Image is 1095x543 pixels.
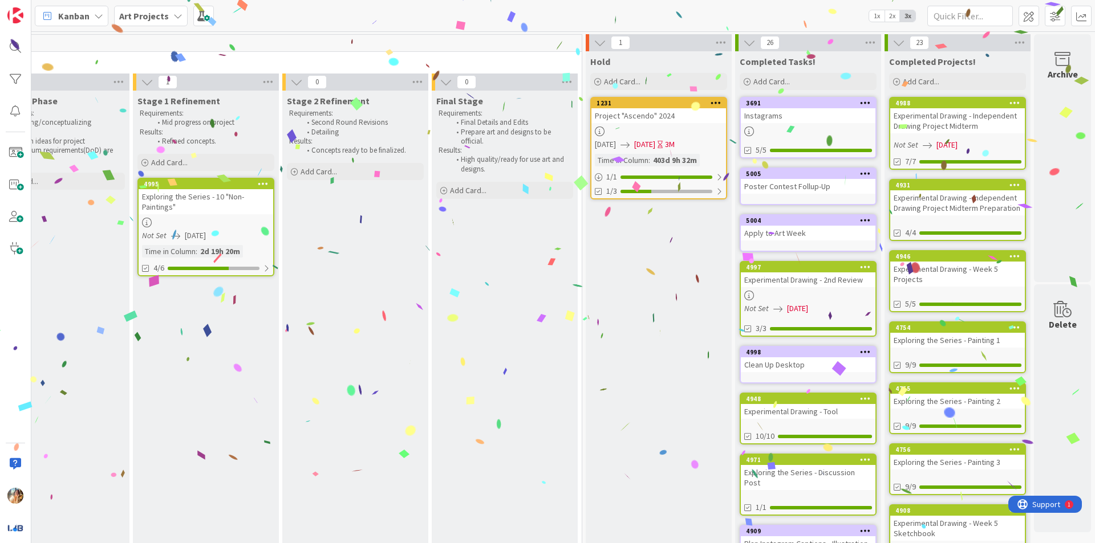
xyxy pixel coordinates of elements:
i: Not Set [744,303,769,313]
img: JF [7,488,23,504]
div: 4909 [741,526,875,536]
div: 4946 [890,251,1025,262]
div: 1231 [597,99,726,107]
span: Support [24,2,52,15]
span: Completed Projects! [889,56,976,67]
div: Experimental Drawing - 2nd Review [741,272,875,287]
div: 3691 [741,98,875,108]
span: 10/10 [756,430,774,442]
div: 4995 [139,179,273,189]
div: 4948Experimental Drawing - Tool [741,394,875,419]
div: 4909 [746,527,875,535]
span: Add Card... [151,157,188,168]
div: 4756Exploring the Series - Painting 3 [890,444,1025,469]
span: 4/6 [153,262,164,274]
div: 5005 [741,169,875,179]
div: Experimental Drawing - Week 5 Projects [890,262,1025,287]
span: 2x [885,10,900,22]
div: 4997 [746,263,875,271]
p: Requirements: [289,109,421,118]
span: Stage 2 Refinement [287,95,370,107]
div: 4755 [895,385,1025,393]
div: 2d 19h 20m [197,245,243,258]
img: Visit kanbanzone.com [7,7,23,23]
input: Quick Filter... [927,6,1013,26]
div: 403d 9h 32m [650,154,700,166]
div: 4995Exploring the Series - 10 "Non-Paintings" [139,179,273,214]
span: 4/4 [905,227,916,239]
div: 4971 [746,456,875,464]
div: Project "Ascendo" 2024 [591,108,726,123]
p: Results: [140,128,272,137]
b: Art Projects [119,10,169,22]
div: 4908 [895,507,1025,515]
div: 4756 [895,446,1025,454]
div: Instagrams [741,108,875,123]
li: Detailing [301,128,422,137]
li: Drawing/conceptualizing [2,118,123,127]
div: Exploring the Series - 10 "Non-Paintings" [139,189,273,214]
div: Clean Up Desktop [741,357,875,372]
div: 4931 [895,181,1025,189]
div: Archive [1048,67,1078,81]
div: Experimental Drawing - Week 5 Sketchbook [890,516,1025,541]
div: 4756 [890,444,1025,455]
div: 3691Instagrams [741,98,875,123]
div: 4755 [890,383,1025,394]
span: 1 / 1 [606,171,617,183]
li: Final Details and Edits [450,118,571,127]
span: [DATE] [787,303,808,315]
div: Experimental Drawing - Independent Drawing Project Midterm Preparation [890,190,1025,215]
div: 1231 [591,98,726,108]
div: 4754 [890,322,1025,333]
span: : [196,245,197,258]
span: Hold [590,56,610,67]
span: 1 [158,75,177,89]
span: 26 [760,36,780,50]
div: 5005Poster Contest Follup-Up [741,169,875,194]
span: 0 [307,75,327,89]
span: 5/5 [756,144,766,156]
div: 4755Exploring the Series - Painting 2 [890,383,1025,409]
div: 1/1 [591,170,726,184]
span: Add Card... [903,76,939,87]
span: 9/9 [905,359,916,371]
span: [DATE] [595,138,616,150]
span: 7/7 [905,156,916,168]
li: Rough ideas for project [2,137,123,146]
div: 1 [59,5,62,14]
div: 4995 [144,180,273,188]
span: 9/9 [905,481,916,493]
div: 4988 [895,99,1025,107]
div: 4754Exploring the Series - Painting 1 [890,322,1025,348]
div: Apply to Art Week [741,226,875,240]
li: Mid progress on project [151,118,273,127]
div: 4908Experimental Drawing - Week 5 Sketchbook [890,505,1025,541]
div: 5005 [746,170,875,178]
span: 0 [457,75,476,89]
span: 9/9 [905,420,916,432]
div: 4948 [741,394,875,404]
div: 4998 [746,348,875,356]
div: Exploring the Series - Painting 2 [890,394,1025,409]
li: Refined concepts. [151,137,273,146]
div: Experimental Drawing - Independent Drawing Project Midterm [890,108,1025,133]
span: 5/5 [905,298,916,310]
div: 3M [665,138,675,150]
div: Delete [1049,317,1077,331]
p: Results: [439,146,571,155]
span: : [648,154,650,166]
i: Not Set [142,230,167,240]
span: Add Card... [753,76,790,87]
span: Add Card... [450,185,486,195]
div: Experimental Drawing - Tool [741,404,875,419]
div: 4988 [890,98,1025,108]
span: Add Card... [301,166,337,177]
div: 4948 [746,395,875,403]
span: 1x [869,10,885,22]
li: Prepare art and designs to be official. [450,128,571,146]
span: [DATE] [185,230,206,242]
li: Second Round Revisions [301,118,422,127]
span: 1/3 [606,185,617,197]
div: Exploring the Series - Painting 1 [890,333,1025,348]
